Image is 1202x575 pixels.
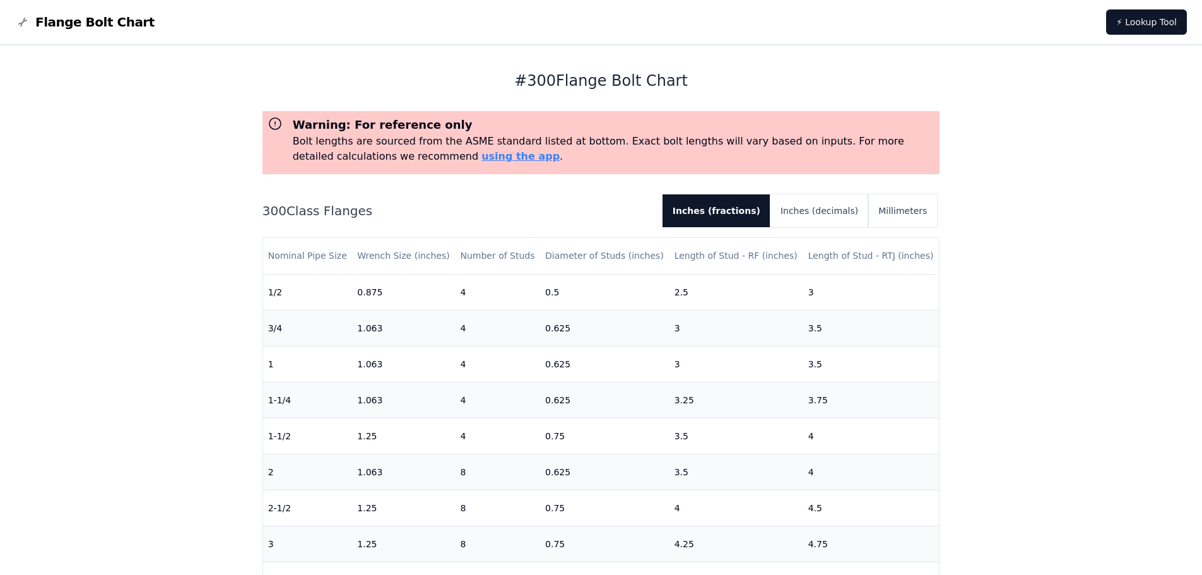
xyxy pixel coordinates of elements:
[669,526,803,562] td: 4.25
[352,454,455,490] td: 1.063
[15,13,155,31] a: Flange Bolt Chart LogoFlange Bolt Chart
[803,346,940,382] td: 3.5
[540,382,669,418] td: 0.625
[540,274,669,310] td: 0.5
[455,310,540,346] td: 4
[262,202,652,220] h2: 300 Class Flanges
[455,526,540,562] td: 8
[540,346,669,382] td: 0.625
[669,310,803,346] td: 3
[263,454,353,490] td: 2
[868,194,937,227] button: Millimeters
[293,134,935,164] p: Bolt lengths are sourced from the ASME standard listed at bottom. Exact bolt lengths will vary ba...
[803,382,940,418] td: 3.75
[352,490,455,526] td: 1.25
[455,274,540,310] td: 4
[352,418,455,454] td: 1.25
[669,382,803,418] td: 3.25
[669,418,803,454] td: 3.5
[770,194,868,227] button: Inches (decimals)
[35,13,155,31] span: Flange Bolt Chart
[352,382,455,418] td: 1.063
[540,490,669,526] td: 0.75
[455,346,540,382] td: 4
[262,71,940,91] h1: # 300 Flange Bolt Chart
[803,526,940,562] td: 4.75
[481,150,560,162] a: using the app
[455,490,540,526] td: 8
[293,116,935,134] h3: Warning: For reference only
[540,310,669,346] td: 0.625
[263,310,353,346] td: 3/4
[263,382,353,418] td: 1-1/4
[669,454,803,490] td: 3.5
[669,238,803,274] th: Length of Stud - RF (inches)
[669,274,803,310] td: 2.5
[263,490,353,526] td: 2-1/2
[15,15,30,30] img: Flange Bolt Chart Logo
[1106,9,1187,35] a: ⚡ Lookup Tool
[455,238,540,274] th: Number of Studs
[263,418,353,454] td: 1-1/2
[352,346,455,382] td: 1.063
[803,238,940,274] th: Length of Stud - RTJ (inches)
[352,238,455,274] th: Wrench Size (inches)
[455,418,540,454] td: 4
[663,194,770,227] button: Inches (fractions)
[803,310,940,346] td: 3.5
[263,526,353,562] td: 3
[540,418,669,454] td: 0.75
[352,526,455,562] td: 1.25
[669,490,803,526] td: 4
[669,346,803,382] td: 3
[803,418,940,454] td: 4
[352,274,455,310] td: 0.875
[263,274,353,310] td: 1/2
[352,310,455,346] td: 1.063
[803,454,940,490] td: 4
[803,274,940,310] td: 3
[540,238,669,274] th: Diameter of Studs (inches)
[263,346,353,382] td: 1
[455,382,540,418] td: 4
[540,526,669,562] td: 0.75
[455,454,540,490] td: 8
[263,238,353,274] th: Nominal Pipe Size
[540,454,669,490] td: 0.625
[803,490,940,526] td: 4.5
